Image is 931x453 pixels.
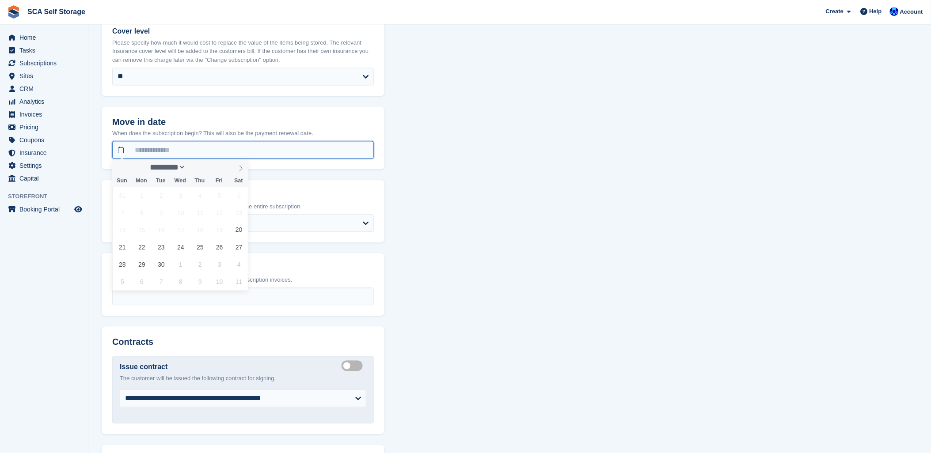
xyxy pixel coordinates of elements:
span: October 2, 2025 [191,256,209,273]
span: September 1, 2025 [133,187,150,204]
a: menu [4,57,84,69]
span: Capital [19,172,72,185]
span: September 15, 2025 [133,222,150,239]
span: October 6, 2025 [133,273,150,291]
span: September 2, 2025 [152,187,170,204]
span: September 4, 2025 [191,187,209,204]
span: September 30, 2025 [152,256,170,273]
span: September 6, 2025 [230,187,247,204]
span: October 7, 2025 [152,273,170,291]
a: menu [4,203,84,215]
span: September 20, 2025 [230,222,247,239]
a: SCA Self Storage [24,4,89,19]
a: menu [4,108,84,121]
span: Insurance [19,147,72,159]
span: Analytics [19,95,72,108]
span: October 1, 2025 [172,256,189,273]
span: September 22, 2025 [133,239,150,256]
span: September 5, 2025 [211,187,228,204]
span: Account [900,8,923,16]
span: Home [19,31,72,44]
span: September 16, 2025 [152,222,170,239]
span: September 3, 2025 [172,187,189,204]
span: September 27, 2025 [230,239,247,256]
span: Sun [112,178,132,184]
label: Cover level [112,26,374,37]
span: CRM [19,83,72,95]
span: September 24, 2025 [172,239,189,256]
label: Issue contract [120,362,167,373]
span: September 26, 2025 [211,239,228,256]
span: October 10, 2025 [211,273,228,291]
input: Year [186,163,213,172]
span: Mon [132,178,151,184]
span: Tue [151,178,171,184]
a: menu [4,172,84,185]
a: menu [4,121,84,133]
a: menu [4,83,84,95]
span: September 19, 2025 [211,222,228,239]
span: September 9, 2025 [152,204,170,222]
a: menu [4,44,84,57]
p: The customer will be issued the following contract for signing. [120,374,366,383]
span: October 4, 2025 [230,256,247,273]
a: menu [4,70,84,82]
a: menu [4,31,84,44]
span: Sites [19,70,72,82]
label: Create integrated contract [342,366,366,367]
span: October 9, 2025 [191,273,209,291]
span: September 17, 2025 [172,222,189,239]
select: Month [147,163,186,172]
span: September 14, 2025 [114,222,131,239]
span: Wed [171,178,190,184]
span: September 7, 2025 [114,204,131,222]
span: September 11, 2025 [191,204,209,222]
a: menu [4,159,84,172]
span: Booking Portal [19,203,72,215]
span: Coupons [19,134,72,146]
img: Kelly Neesham [890,7,899,16]
span: October 8, 2025 [172,273,189,291]
span: Create [826,7,844,16]
span: Pricing [19,121,72,133]
span: Thu [190,178,209,184]
span: Subscriptions [19,57,72,69]
p: Please specify how much it would cost to replace the value of the items being stored. The relevan... [112,39,374,65]
span: Sat [229,178,248,184]
span: September 10, 2025 [172,204,189,222]
h2: Move in date [112,117,374,128]
span: Tasks [19,44,72,57]
a: menu [4,147,84,159]
span: September 8, 2025 [133,204,150,222]
span: September 25, 2025 [191,239,209,256]
span: Help [870,7,882,16]
span: September 18, 2025 [191,222,209,239]
span: Fri [209,178,229,184]
span: September 28, 2025 [114,256,131,273]
img: stora-icon-8386f47178a22dfd0bd8f6a31ec36ba5ce8667c1dd55bd0f319d3a0aa187defe.svg [7,5,20,19]
span: September 23, 2025 [152,239,170,256]
span: September 29, 2025 [133,256,150,273]
span: Settings [19,159,72,172]
span: September 13, 2025 [230,204,247,222]
a: menu [4,95,84,108]
a: Preview store [73,204,84,215]
p: When does the subscription begin? This will also be the payment renewal date. [112,129,374,138]
span: October 3, 2025 [211,256,228,273]
a: menu [4,134,84,146]
span: August 31, 2025 [114,187,131,204]
h2: Contracts [112,337,374,347]
span: Invoices [19,108,72,121]
span: September 21, 2025 [114,239,131,256]
span: October 5, 2025 [114,273,131,291]
span: October 11, 2025 [230,273,247,291]
span: September 12, 2025 [211,204,228,222]
span: Storefront [8,192,88,201]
